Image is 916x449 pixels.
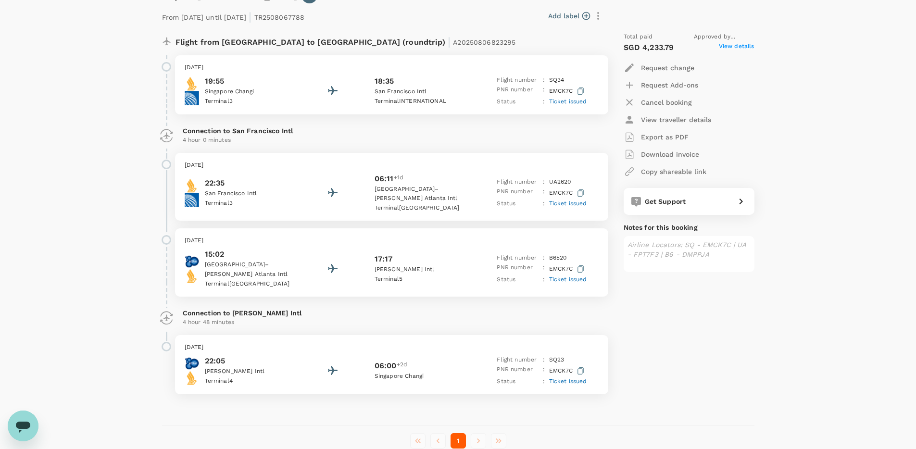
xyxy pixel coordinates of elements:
[624,223,754,232] p: Notes for this booking
[624,76,698,94] button: Request Add-ons
[375,274,461,284] p: Terminal 5
[183,308,601,318] p: Connection to [PERSON_NAME] Intl
[641,80,698,90] p: Request Add-ons
[549,378,587,385] span: Ticket issued
[451,433,466,449] button: page 1
[624,111,711,128] button: View traveller details
[205,376,291,386] p: Terminal 4
[641,98,692,107] p: Cancel booking
[497,365,539,377] p: PNR number
[497,75,539,85] p: Flight number
[497,263,539,275] p: PNR number
[549,98,587,105] span: Ticket issued
[624,146,699,163] button: Download invoice
[205,260,291,279] p: [GEOGRAPHIC_DATA]–[PERSON_NAME] Atlanta Intl
[548,11,590,21] button: Add label
[543,377,545,387] p: :
[162,7,305,25] p: From [DATE] until [DATE] TR2508067788
[185,76,199,91] img: Singapore Airlines
[645,198,686,205] span: Get Support
[185,91,199,105] img: United Airlines
[549,75,565,85] p: SQ 34
[543,275,545,285] p: :
[497,97,539,107] p: Status
[185,356,199,371] img: jetBlue
[375,253,393,265] p: 17:17
[8,411,38,441] iframe: Button to launch messaging window
[543,253,545,263] p: :
[185,343,599,352] p: [DATE]
[543,187,545,199] p: :
[543,177,545,187] p: :
[694,32,754,42] span: Approved by
[543,75,545,85] p: :
[497,177,539,187] p: Flight number
[205,97,291,106] p: Terminal 3
[375,173,394,185] p: 06:11
[397,360,407,372] span: +2d
[375,97,461,106] p: Terminal INTERNATIONAL
[641,132,689,142] p: Export as PDF
[543,199,545,209] p: :
[641,115,711,125] p: View traveller details
[497,355,539,365] p: Flight number
[624,42,674,53] p: SGD 4,233.79
[183,318,601,327] p: 4 hour 48 minutes
[448,35,451,49] span: |
[185,254,199,269] img: jetBlue
[375,360,397,372] p: 06:00
[497,377,539,387] p: Status
[543,97,545,107] p: :
[185,178,199,193] img: Singapore Airlines
[205,87,291,97] p: Singapore Changi
[183,126,601,136] p: Connection to San Francisco Intl
[543,365,545,377] p: :
[185,193,199,207] img: United Airlines
[549,200,587,207] span: Ticket issued
[497,253,539,263] p: Flight number
[408,433,509,449] nav: pagination navigation
[624,128,689,146] button: Export as PDF
[249,10,251,24] span: |
[205,177,291,189] p: 22:35
[549,263,586,275] p: EMCK7C
[185,269,199,283] img: Singapore Airlines
[185,236,599,246] p: [DATE]
[205,249,291,260] p: 15:02
[624,59,694,76] button: Request change
[205,355,291,367] p: 22:05
[453,38,515,46] span: A20250806823295
[543,355,545,365] p: :
[185,161,599,170] p: [DATE]
[176,32,516,50] p: Flight from [GEOGRAPHIC_DATA] to [GEOGRAPHIC_DATA] (roundtrip)
[549,253,567,263] p: B6 520
[497,275,539,285] p: Status
[375,203,461,213] p: Terminal [GEOGRAPHIC_DATA]
[549,276,587,283] span: Ticket issued
[624,163,706,180] button: Copy shareable link
[549,85,586,97] p: EMCK7C
[375,87,461,97] p: San Francisco Intl
[497,187,539,199] p: PNR number
[205,189,291,199] p: San Francisco Intl
[375,265,461,274] p: [PERSON_NAME] Intl
[375,372,461,381] p: Singapore Changi
[205,367,291,376] p: [PERSON_NAME] Intl
[549,355,565,365] p: SQ 23
[543,85,545,97] p: :
[394,173,403,185] span: +1d
[543,263,545,275] p: :
[497,85,539,97] p: PNR number
[497,199,539,209] p: Status
[641,167,706,176] p: Copy shareable link
[205,199,291,208] p: Terminal 3
[205,279,291,289] p: Terminal [GEOGRAPHIC_DATA]
[375,75,394,87] p: 18:35
[375,185,461,204] p: [GEOGRAPHIC_DATA]–[PERSON_NAME] Atlanta Intl
[624,94,692,111] button: Cancel booking
[549,187,586,199] p: EMCK7C
[549,365,586,377] p: EMCK7C
[185,63,599,73] p: [DATE]
[627,240,751,259] p: Airline Locators: SQ - EMCK7C | UA - FPT7F3 | B6 - DMPPJA
[183,136,601,145] p: 4 hour 0 minutes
